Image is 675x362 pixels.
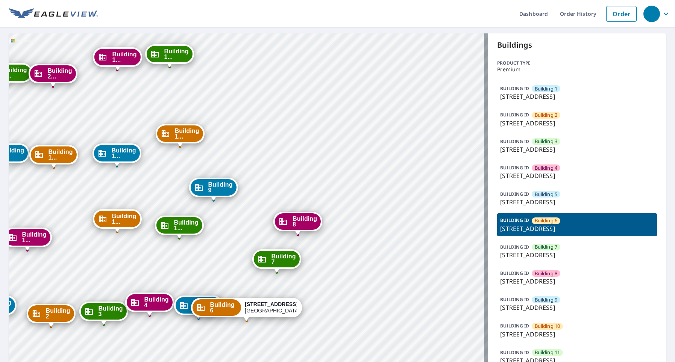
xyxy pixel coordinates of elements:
div: Dropped pin, building Building 7, Commercial property, 1152 Chelsea Drive Lake Zurich, IL 60047 [252,249,301,273]
p: BUILDING ID [500,191,529,197]
span: Building 2... [47,68,72,79]
p: [STREET_ADDRESS] [500,330,654,339]
span: Building 1 [535,85,558,92]
p: [STREET_ADDRESS] [500,198,654,207]
span: Building 6 [535,217,558,224]
p: BUILDING ID [500,112,529,118]
p: Buildings [497,39,657,51]
div: Dropped pin, building Building 2, Commercial property, 1152 Chelsea Drive Lake Zurich, IL 60047 [27,304,76,327]
p: Product type [497,60,657,66]
div: Dropped pin, building Building 8, Commercial property, 1152 Chelsea Drive Lake Zurich, IL 60047 [273,212,322,235]
span: Building 8 [535,270,558,277]
p: [STREET_ADDRESS] [500,92,654,101]
p: BUILDING ID [500,323,529,329]
span: Building 2 [535,112,558,119]
span: Building 11 [535,349,560,356]
p: BUILDING ID [500,270,529,276]
span: Building 10 [535,323,560,330]
p: [STREET_ADDRESS] [500,224,654,233]
span: Building 3 [535,138,558,145]
div: Dropped pin, building Building 11, Commercial property, 1152 Chelsea Drive Lake Zurich, IL 60047 [145,44,194,68]
span: Building 1... [174,128,199,139]
p: [STREET_ADDRESS] [500,171,654,180]
span: Building 1... [174,220,198,231]
p: [STREET_ADDRESS] [500,277,654,286]
p: BUILDING ID [500,164,529,171]
div: Dropped pin, building Building 18, Commercial property, 1152 Chelsea Drive Lake Zurich, IL 60047 [29,145,78,168]
div: Dropped pin, building Building 5, Commercial property, 1152 Chelsea Drive Lake Zurich, IL 60047 [174,296,223,319]
span: Building 1... [112,213,136,225]
div: Dropped pin, building Building 6, Commercial property, 1152 Chelsea Drive Lake Zurich, IL 60047 [191,298,302,321]
span: Building 1... [2,67,27,78]
div: Dropped pin, building Building 12, Commercial property, 1152 Chelsea Drive Lake Zurich, IL 60047 [93,47,142,71]
p: [STREET_ADDRESS] [500,303,654,312]
div: Dropped pin, building Building 14, Commercial property, 1152 Chelsea Drive Lake Zurich, IL 60047 [93,209,141,232]
span: Building 7 [271,253,296,265]
div: [GEOGRAPHIC_DATA] [245,301,297,314]
span: Building 1... [111,148,136,159]
div: Dropped pin, building Building 13, Commercial property, 1152 Chelsea Drive Lake Zurich, IL 60047 [92,143,141,167]
span: Building 1... [48,149,73,160]
div: Dropped pin, building Building 3, Commercial property, 1152 Chelsea Drive Lake Zurich, IL 60047 [79,302,128,325]
span: Building 4 [535,164,558,172]
span: Building 1... [164,48,188,60]
p: BUILDING ID [500,85,529,92]
div: Dropped pin, building Building 15, Commercial property, 1152 Chelsea Drive Lake Zurich, IL 60047 [155,216,203,239]
span: Building 3 [99,306,123,317]
span: Building 1... [112,51,137,63]
span: Building 1... [22,232,46,243]
div: Dropped pin, building Building 10, Commercial property, 1152 Chelsea Drive Lake Zurich, IL 60047 [155,124,204,147]
div: Dropped pin, building Building 16, Commercial property, 1152 Chelsea Drive Lake Zurich, IL 60047 [3,228,52,251]
span: Building 9 [535,296,558,303]
span: Building 2 [46,308,70,319]
span: Building 4 [144,297,169,308]
p: BUILDING ID [500,217,529,223]
div: Dropped pin, building Building 9, Commercial property, 1152 Chelsea Drive Lake Zurich, IL 60047 [189,178,238,201]
p: Premium [497,66,657,72]
p: BUILDING ID [500,138,529,145]
a: Order [606,6,637,22]
strong: [STREET_ADDRESS] [245,301,298,307]
p: BUILDING ID [500,349,529,356]
p: BUILDING ID [500,296,529,303]
span: Building 7 [535,243,558,250]
div: Dropped pin, building Building 4, Commercial property, 1152 Chelsea Drive Lake Zurich, IL 60047 [125,293,174,316]
p: [STREET_ADDRESS] [500,145,654,154]
span: Building 8 [293,216,317,227]
span: Building 9 [208,182,232,193]
span: Building 5 [535,191,558,198]
p: BUILDING ID [500,244,529,250]
div: Dropped pin, building Building 20, Commercial property, 1152 Chelsea Drive Lake Zurich, IL 60047 [28,64,77,87]
p: [STREET_ADDRESS] [500,250,654,259]
img: EV Logo [9,8,98,20]
span: Building 6 [210,302,238,313]
p: [STREET_ADDRESS] [500,119,654,128]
